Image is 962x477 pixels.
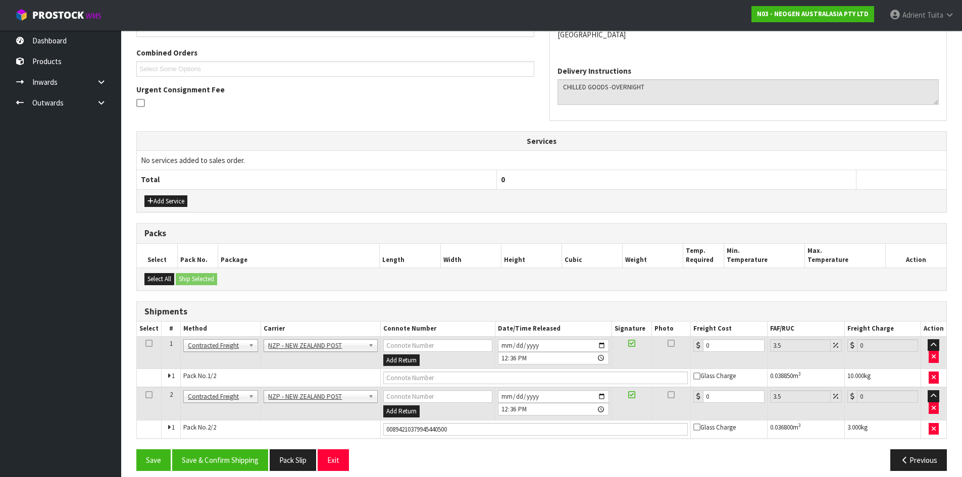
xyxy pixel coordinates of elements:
[170,339,173,348] span: 1
[501,175,505,184] span: 0
[383,339,492,352] input: Connote Number
[558,66,631,76] label: Delivery Instructions
[15,9,28,21] img: cube-alt.png
[268,340,364,352] span: NZP - NEW ZEALAND POST
[847,372,864,380] span: 10.000
[188,340,244,352] span: Contracted Freight
[683,244,724,268] th: Temp. Required
[144,229,939,238] h3: Packs
[651,322,690,336] th: Photo
[798,422,801,429] sup: 3
[562,244,623,268] th: Cubic
[623,244,683,268] th: Weight
[383,390,492,403] input: Connote Number
[767,369,844,388] td: m
[137,244,177,268] th: Select
[383,405,420,417] button: Add Return
[383,372,688,384] input: Connote Number
[261,322,380,336] th: Carrier
[890,449,947,471] button: Previous
[218,244,380,268] th: Package
[693,423,736,432] span: Glass Charge
[703,339,764,352] input: Freight Cost
[927,10,943,20] span: Tuita
[137,322,162,336] th: Select
[844,322,921,336] th: Freight Charge
[798,370,801,377] sup: 3
[137,151,946,170] td: No services added to sales order.
[86,11,102,21] small: WMS
[318,449,349,471] button: Exit
[144,195,187,207] button: Add Service
[844,369,921,388] td: kg
[177,244,218,268] th: Pack No.
[136,47,197,58] label: Combined Orders
[857,339,918,352] input: Freight Charge
[847,423,861,432] span: 3.000
[703,390,764,403] input: Freight Cost
[32,9,84,22] span: ProStock
[612,322,651,336] th: Signature
[380,322,495,336] th: Connote Number
[172,449,268,471] button: Save & Confirm Shipping
[172,372,175,380] span: 1
[383,423,688,436] input: Connote Number
[270,449,316,471] button: Pack Slip
[181,322,261,336] th: Method
[693,372,736,380] span: Glass Charge
[380,244,440,268] th: Length
[767,322,844,336] th: FAF/RUC
[162,322,181,336] th: #
[176,273,217,285] button: Ship Selected
[770,372,793,380] span: 0.038850
[440,244,501,268] th: Width
[770,390,831,403] input: Freight Adjustment
[136,84,225,95] label: Urgent Consignment Fee
[921,322,946,336] th: Action
[844,420,921,438] td: kg
[268,391,364,403] span: NZP - NEW ZEALAND POST
[751,6,874,22] a: N03 - NEOGEN AUSTRALASIA PTY LTD
[172,423,175,432] span: 1
[902,10,926,20] span: Adrient
[857,390,918,403] input: Freight Charge
[137,132,946,151] th: Services
[757,10,869,18] strong: N03 - NEOGEN AUSTRALASIA PTY LTD
[170,390,173,399] span: 2
[501,244,562,268] th: Height
[137,170,496,189] th: Total
[136,449,171,471] button: Save
[691,322,767,336] th: Freight Cost
[724,244,804,268] th: Min. Temperature
[804,244,885,268] th: Max. Temperature
[383,354,420,366] button: Add Return
[208,372,216,380] span: 1/2
[495,322,612,336] th: Date/Time Released
[181,369,381,388] td: Pack No.
[188,391,244,403] span: Contracted Freight
[181,420,381,438] td: Pack No.
[208,423,216,432] span: 2/2
[144,273,174,285] button: Select All
[144,307,939,316] h3: Shipments
[770,423,793,432] span: 0.036800
[767,420,844,438] td: m
[886,244,946,268] th: Action
[770,339,831,352] input: Freight Adjustment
